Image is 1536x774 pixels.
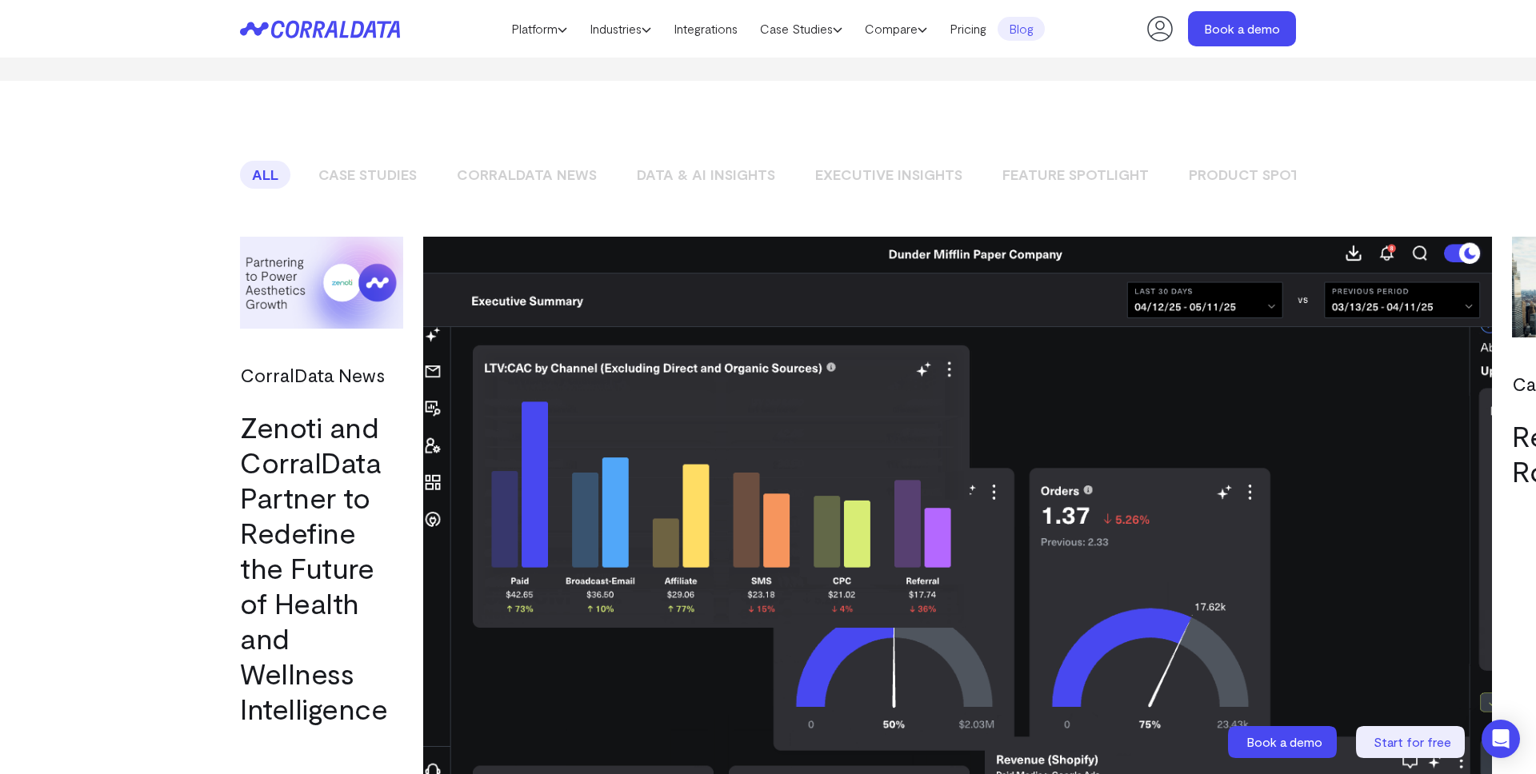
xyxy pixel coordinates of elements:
[240,161,290,189] a: All
[1356,726,1468,758] a: Start for free
[306,161,429,189] a: Case Studies
[1374,734,1451,749] span: Start for free
[662,17,749,41] a: Integrations
[938,17,998,41] a: Pricing
[625,161,787,189] a: Data & AI Insights
[854,17,938,41] a: Compare
[1246,734,1322,749] span: Book a demo
[1482,720,1520,758] div: Open Intercom Messenger
[1177,161,1354,189] a: Product Spotlight
[445,161,609,189] a: CorralData News
[240,409,387,725] a: Zenoti and CorralData Partner to Redefine the Future of Health and Wellness Intelligence
[998,17,1045,41] a: Blog
[500,17,578,41] a: Platform
[1188,11,1296,46] a: Book a demo
[578,17,662,41] a: Industries
[1228,726,1340,758] a: Book a demo
[240,361,387,389] div: CorralData News
[990,161,1161,189] a: Feature Spotlight
[803,161,974,189] a: Executive Insights
[749,17,854,41] a: Case Studies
